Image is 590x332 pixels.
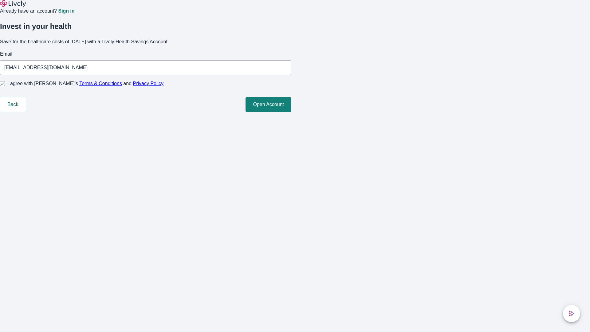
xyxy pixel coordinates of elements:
a: Sign in [58,9,74,14]
button: Open Account [246,97,291,112]
button: chat [563,305,580,322]
svg: Lively AI Assistant [568,310,575,317]
a: Terms & Conditions [79,81,122,86]
a: Privacy Policy [133,81,164,86]
span: I agree with [PERSON_NAME]’s and [7,80,163,87]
